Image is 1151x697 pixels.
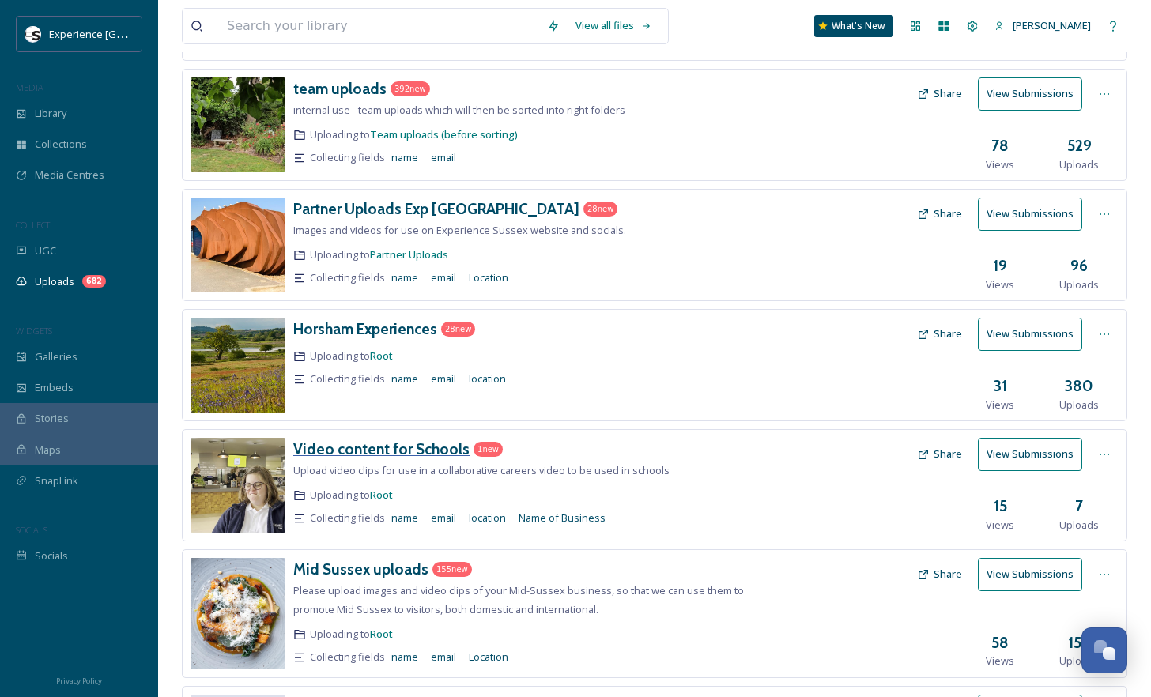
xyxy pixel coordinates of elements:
[293,439,470,458] h3: Video content for Schools
[1068,631,1090,654] h3: 156
[293,223,626,237] span: Images and videos for use on Experience Sussex website and socials.
[469,650,508,665] span: Location
[978,438,1082,470] button: View Submissions
[986,518,1014,533] span: Views
[16,81,43,93] span: MEDIA
[293,318,437,341] a: Horsham Experiences
[35,274,74,289] span: Uploads
[1070,254,1088,277] h3: 96
[978,558,1090,590] a: View Submissions
[293,558,428,581] a: Mid Sussex uploads
[978,198,1090,230] a: View Submissions
[909,78,970,109] button: Share
[370,348,393,363] a: Root
[431,270,456,285] span: email
[25,26,41,42] img: WSCC%20ES%20Socials%20Icon%20-%20Secondary%20-%20Black.jpg
[310,371,385,386] span: Collecting fields
[35,548,68,563] span: Socials
[994,375,1007,397] h3: 31
[310,650,385,665] span: Collecting fields
[993,254,1007,277] h3: 19
[978,77,1082,110] button: View Submissions
[191,438,285,533] img: 5660c4b2-d626-4a61-a0a9-49266b7cc8c0.jpg
[978,77,1090,110] a: View Submissions
[293,438,470,461] a: Video content for Schools
[219,9,539,43] input: Search your library
[978,318,1082,350] button: View Submissions
[370,247,448,262] a: Partner Uploads
[391,270,418,285] span: name
[1059,277,1099,292] span: Uploads
[391,650,418,665] span: name
[431,150,456,165] span: email
[994,495,1007,518] h3: 15
[987,10,1099,41] a: [PERSON_NAME]
[391,150,418,165] span: name
[310,127,518,142] span: Uploading to
[35,443,61,458] span: Maps
[35,106,66,121] span: Library
[293,559,428,578] h3: Mid Sussex uploads
[978,318,1090,350] a: View Submissions
[310,348,393,364] span: Uploading to
[986,157,1014,172] span: Views
[1059,654,1099,669] span: Uploads
[441,322,475,337] div: 28 new
[519,511,606,526] span: Name of Business
[469,511,506,526] span: location
[986,654,1014,669] span: Views
[1081,627,1127,673] button: Open Chat
[293,198,579,220] a: Partner Uploads Exp [GEOGRAPHIC_DATA]
[191,318,285,413] img: 915411c4-c596-48a4-8f82-2814f59fea12.jpg
[82,275,106,288] div: 682
[978,438,1090,470] a: View Submissions
[310,627,393,642] span: Uploading to
[1065,375,1093,397] h3: 380
[431,371,456,386] span: email
[1013,18,1091,32] span: [PERSON_NAME]
[909,318,970,349] button: Share
[583,202,617,217] div: 28 new
[391,371,418,386] span: name
[391,81,430,96] div: 392 new
[191,558,285,669] img: f2f3c520-c7ff-4d4d-b481-3bc7e57fda72.jpg
[370,127,518,141] a: Team uploads (before sorting)
[56,676,102,686] span: Privacy Policy
[370,488,393,502] a: Root
[310,247,448,262] span: Uploading to
[35,349,77,364] span: Galleries
[293,319,437,338] h3: Horsham Experiences
[909,559,970,590] button: Share
[293,79,387,98] h3: team uploads
[978,558,1082,590] button: View Submissions
[391,511,418,526] span: name
[293,463,670,477] span: Upload video clips for use in a collaborative careers video to be used in schools
[49,26,206,41] span: Experience [GEOGRAPHIC_DATA]
[310,150,385,165] span: Collecting fields
[568,10,660,41] a: View all files
[16,219,50,231] span: COLLECT
[56,670,102,689] a: Privacy Policy
[310,270,385,285] span: Collecting fields
[432,562,472,577] div: 155 new
[16,524,47,536] span: SOCIALS
[1059,518,1099,533] span: Uploads
[1059,397,1099,413] span: Uploads
[293,199,579,218] h3: Partner Uploads Exp [GEOGRAPHIC_DATA]
[469,270,508,285] span: Location
[310,511,385,526] span: Collecting fields
[431,511,456,526] span: email
[909,198,970,229] button: Share
[986,397,1014,413] span: Views
[35,168,104,183] span: Media Centres
[35,473,78,488] span: SnapLink
[310,488,393,503] span: Uploading to
[814,15,893,37] div: What's New
[16,325,52,337] span: WIDGETS
[1075,495,1083,518] h3: 7
[293,103,625,117] span: internal use - team uploads which will then be sorted into right folders
[370,627,393,641] a: Root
